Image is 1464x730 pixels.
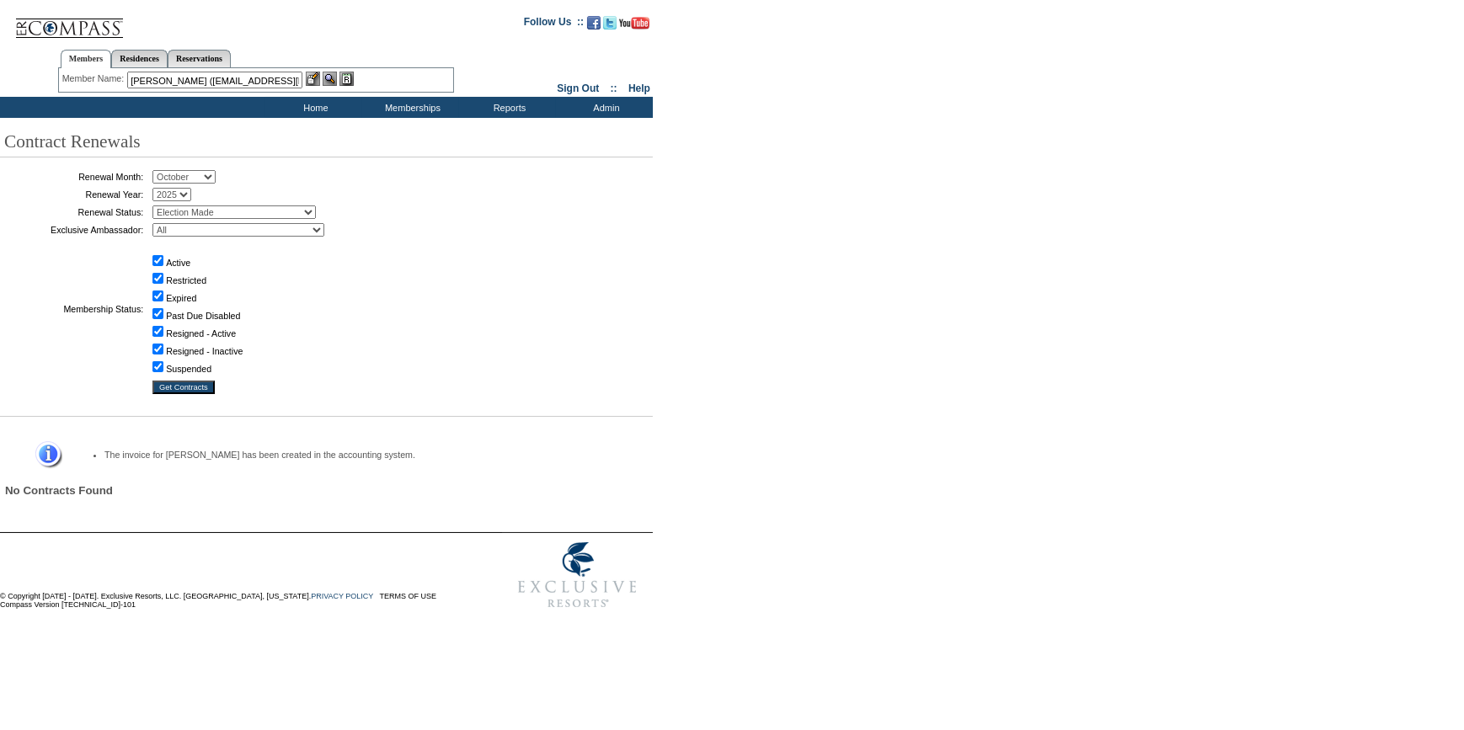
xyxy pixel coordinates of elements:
[4,170,143,184] td: Renewal Month:
[61,50,112,68] a: Members
[4,223,143,237] td: Exclusive Ambassador:
[166,275,206,285] label: Restricted
[587,16,601,29] img: Become our fan on Facebook
[4,205,143,219] td: Renewal Status:
[628,83,650,94] a: Help
[603,16,617,29] img: Follow us on Twitter
[339,72,354,86] img: Reservations
[166,346,243,356] label: Resigned - Inactive
[524,14,584,35] td: Follow Us ::
[556,97,653,118] td: Admin
[362,97,459,118] td: Memberships
[24,441,62,469] img: Information Message
[502,533,653,617] img: Exclusive Resorts
[166,311,240,321] label: Past Due Disabled
[14,4,124,39] img: Compass Home
[380,592,437,600] a: TERMS OF USE
[311,592,373,600] a: PRIVACY POLICY
[166,258,190,268] label: Active
[603,21,617,31] a: Follow us on Twitter
[306,72,320,86] img: b_edit.gif
[4,241,143,376] td: Membership Status:
[166,293,196,303] label: Expired
[111,50,168,67] a: Residences
[323,72,337,86] img: View
[5,484,113,497] span: No Contracts Found
[557,83,599,94] a: Sign Out
[619,21,649,31] a: Subscribe to our YouTube Channel
[459,97,556,118] td: Reports
[152,381,215,394] input: Get Contracts
[611,83,617,94] span: ::
[104,450,622,460] li: The invoice for [PERSON_NAME] has been created in the accounting system.
[166,328,236,338] label: Resigned - Active
[619,17,649,29] img: Subscribe to our YouTube Channel
[168,50,231,67] a: Reservations
[166,364,211,374] label: Suspended
[62,72,127,86] div: Member Name:
[587,21,601,31] a: Become our fan on Facebook
[265,97,362,118] td: Home
[4,188,143,201] td: Renewal Year:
